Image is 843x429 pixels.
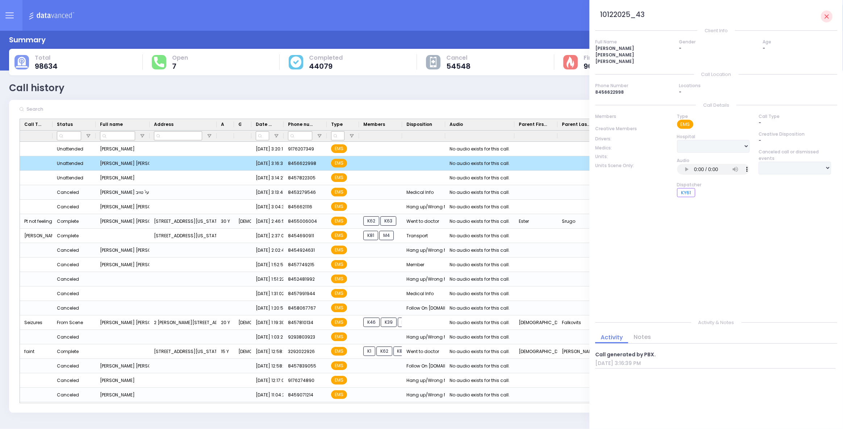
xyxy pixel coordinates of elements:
[450,231,510,241] div: No audio exists for this call.
[450,390,510,400] div: No audio exists for this call.
[251,402,284,417] div: [DATE] 10:51:31 AM
[331,173,347,182] span: EMS
[679,45,754,52] div: -
[57,246,79,255] div: Canceled
[20,373,818,388] div: Press SPACE to select this row.
[57,390,79,400] div: Canceled
[595,351,836,358] div: Call generated by PBX.
[331,390,347,399] span: EMS
[759,137,831,144] div: -
[57,376,79,385] div: Canceled
[679,89,837,95] div: -
[393,347,408,356] span: K81
[57,159,83,168] div: Unattended
[20,402,53,417] div: Delta Response - Unconscious/Fainting D
[234,402,251,417] div: [DEMOGRAPHIC_DATA]
[251,272,284,286] div: [DATE] 1:51:22 PM
[331,376,347,385] span: EMS
[154,57,164,67] img: total-response.svg
[331,347,347,356] span: EMS
[584,54,602,61] span: Fire
[402,286,445,301] div: Medical Info
[331,217,347,225] span: EMS
[234,344,251,359] div: [DEMOGRAPHIC_DATA]
[139,133,145,139] button: Open Filter Menu
[450,159,510,168] div: No audio exists for this call.
[251,200,284,214] div: [DATE] 3:04:35 PM
[595,136,668,142] div: Drivers:
[288,131,312,140] input: Phone number Filter Input
[96,214,150,229] div: [PERSON_NAME] [PERSON_NAME] [PERSON_NAME][DATE]
[234,214,251,229] div: [DEMOGRAPHIC_DATA]
[57,217,79,226] div: Complete
[450,173,510,183] div: No audio exists for this call.
[402,388,445,402] div: Hang up/Wrong Number
[402,243,445,258] div: Hang up/Wrong Number
[363,216,379,226] span: K62
[96,185,150,200] div: [PERSON_NAME] ישעי' טויב
[331,275,347,283] span: EMS
[251,315,284,330] div: [DATE] 1:19:30 PM
[251,243,284,258] div: [DATE] 2:02:46 PM
[309,63,343,70] span: 44079
[20,142,818,156] div: Press SPACE to select this row.
[677,113,750,120] div: Type
[24,102,133,116] input: Search
[172,63,188,70] span: 7
[446,63,471,70] span: 54548
[349,133,355,139] button: Open Filter Menu
[57,188,79,197] div: Canceled
[256,131,269,140] input: Date & Time Filter Input
[288,160,316,166] span: 8456622998
[288,204,312,210] span: 8456621116
[379,231,394,240] span: M4
[331,332,347,341] span: EMS
[567,56,574,68] img: fire-cause.svg
[402,330,445,344] div: Hang up/Wrong Number
[20,344,53,359] div: faint
[291,56,301,67] img: cause-cover.svg
[29,11,77,20] img: Logo
[677,120,693,129] div: EMS
[57,361,79,371] div: Canceled
[595,319,837,326] p: Activity & Notes
[9,81,64,95] div: Call history
[595,82,670,89] div: Phone Number
[288,233,314,239] span: 8454690911
[402,402,445,417] div: Transport
[288,276,315,282] span: 8452481992
[150,229,217,243] div: [STREET_ADDRESS][US_STATE]
[150,402,217,417] div: [STREET_ADDRESS][US_STATE]
[288,377,314,383] span: 9176274890
[251,330,284,344] div: [DATE] 1:03:22 PM
[763,39,837,45] div: Age
[288,305,316,311] span: 8458067767
[595,145,668,151] div: Medics:
[595,71,837,78] p: Call Location
[20,330,818,344] div: Press SPACE to select this row.
[172,54,188,61] span: Open
[150,214,217,229] div: [STREET_ADDRESS][US_STATE]
[96,200,150,214] div: [PERSON_NAME] [PERSON_NAME]
[96,243,150,258] div: [PERSON_NAME] [PERSON_NAME]
[595,27,837,34] p: Client Info
[96,373,150,388] div: [PERSON_NAME]
[57,289,79,298] div: Canceled
[251,156,284,171] div: [DATE] 3:16:39 PM
[450,246,510,255] div: No audio exists for this call.
[20,229,53,243] div: [PERSON_NAME] Response - ALS Medical C
[9,34,46,45] div: Summary
[154,131,202,140] input: Address Filter Input
[677,157,750,164] div: Audio
[402,214,445,229] div: Went to doctor
[288,218,317,224] span: 8455006004
[20,156,818,171] div: Press SPACE to deselect this row.
[380,216,396,226] span: K63
[96,359,150,373] div: [PERSON_NAME] [PERSON_NAME]
[514,214,558,229] div: Ester
[288,121,317,128] span: Phone number
[595,162,668,169] div: Units Scene Only:
[600,10,644,20] h3: 10122025_43
[251,171,284,185] div: [DATE] 3:14:27 PM
[677,133,750,140] div: Hospital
